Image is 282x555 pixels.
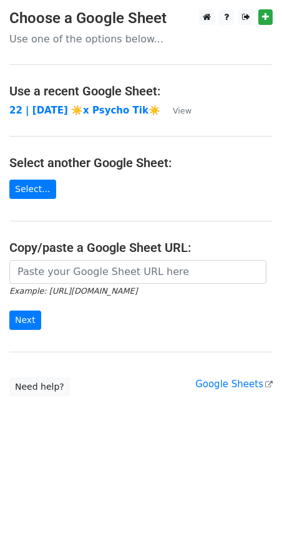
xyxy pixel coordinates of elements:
p: Use one of the options below... [9,32,273,46]
h4: Select another Google Sheet: [9,155,273,170]
a: View [160,105,192,116]
input: Next [9,311,41,330]
small: View [173,106,192,115]
a: Need help? [9,377,70,397]
h4: Copy/paste a Google Sheet URL: [9,240,273,255]
a: Select... [9,180,56,199]
a: 22 | [DATE] ☀️x Psycho Tik☀️ [9,105,160,116]
input: Paste your Google Sheet URL here [9,260,266,284]
h3: Choose a Google Sheet [9,9,273,27]
h4: Use a recent Google Sheet: [9,84,273,99]
small: Example: [URL][DOMAIN_NAME] [9,286,137,296]
a: Google Sheets [195,379,273,390]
